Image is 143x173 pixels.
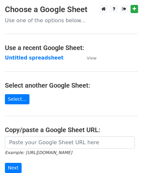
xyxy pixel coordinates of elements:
a: Select... [5,94,29,104]
p: Use one of the options below... [5,17,138,24]
h4: Use a recent Google Sheet: [5,44,138,52]
h4: Copy/paste a Google Sheet URL: [5,126,138,134]
a: Untitled spreadsheet [5,55,63,61]
small: View [87,56,97,61]
input: Paste your Google Sheet URL here [5,136,135,149]
input: Next [5,163,22,173]
h3: Choose a Google Sheet [5,5,138,14]
a: View [80,55,97,61]
small: Example: [URL][DOMAIN_NAME] [5,150,72,155]
h4: Select another Google Sheet: [5,81,138,89]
